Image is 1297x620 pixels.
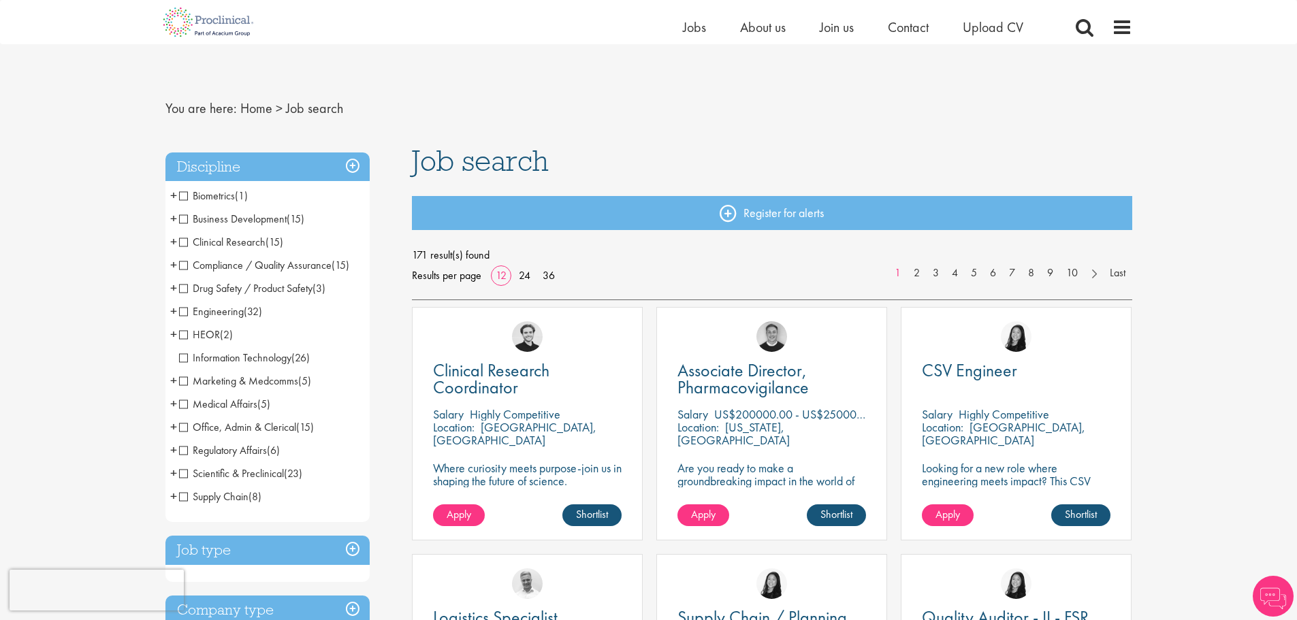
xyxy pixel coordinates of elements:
img: Chatbot [1253,576,1294,617]
a: About us [740,18,786,36]
span: You are here: [165,99,237,117]
a: Shortlist [562,504,622,526]
a: Upload CV [963,18,1023,36]
a: Jobs [683,18,706,36]
span: + [170,370,177,391]
span: Salary [433,406,464,422]
span: Business Development [179,212,287,226]
span: Information Technology [179,350,291,365]
span: (15) [266,235,283,249]
span: Clinical Research [179,235,283,249]
span: (5) [298,374,311,388]
span: Supply Chain [179,489,261,504]
a: 3 [926,265,946,281]
span: + [170,324,177,344]
p: Looking for a new role where engineering meets impact? This CSV Engineer role is calling your name! [922,461,1110,500]
span: Compliance / Quality Assurance [179,258,349,272]
iframe: reCAPTCHA [10,570,184,610]
a: Apply [677,504,729,526]
a: Join us [820,18,854,36]
a: Last [1103,265,1132,281]
span: Office, Admin & Clerical [179,420,296,434]
span: + [170,486,177,506]
span: (32) [244,304,262,319]
a: 2 [907,265,927,281]
p: [GEOGRAPHIC_DATA], [GEOGRAPHIC_DATA] [922,419,1085,448]
span: Marketing & Medcomms [179,374,298,388]
a: 24 [514,268,535,282]
span: + [170,440,177,460]
span: (15) [287,212,304,226]
span: 171 result(s) found [412,245,1132,265]
span: Compliance / Quality Assurance [179,258,332,272]
span: (26) [291,350,310,365]
span: Location: [677,419,719,435]
a: 8 [1021,265,1041,281]
a: 1 [888,265,908,281]
a: Contact [888,18,929,36]
p: [US_STATE], [GEOGRAPHIC_DATA] [677,419,790,448]
a: Associate Director, Pharmacovigilance [677,362,866,396]
span: Medical Affairs [179,397,270,411]
span: Salary [677,406,708,422]
span: (15) [296,420,314,434]
span: + [170,255,177,275]
span: Drug Safety / Product Safety [179,281,325,295]
span: (23) [284,466,302,480]
span: Job search [286,99,343,117]
img: Joshua Bye [512,568,543,599]
span: Business Development [179,212,304,226]
p: US$200000.00 - US$250000.00 per annum [714,406,931,422]
p: Are you ready to make a groundbreaking impact in the world of biotechnology? Join a growing compa... [677,461,866,526]
a: breadcrumb link [240,99,272,117]
span: + [170,393,177,414]
a: Apply [922,504,974,526]
span: Engineering [179,304,244,319]
img: Numhom Sudsok [1001,568,1031,599]
span: (6) [267,443,280,457]
a: 12 [491,268,511,282]
span: Information Technology [179,350,310,365]
span: + [170,185,177,206]
p: Highly Competitive [959,406,1049,422]
span: Clinical Research [179,235,266,249]
span: + [170,231,177,252]
span: CSV Engineer [922,359,1017,382]
a: Clinical Research Coordinator [433,362,622,396]
a: 9 [1040,265,1060,281]
span: Results per page [412,265,481,286]
span: Location: [922,419,963,435]
span: Apply [447,507,471,521]
span: Medical Affairs [179,397,257,411]
a: Register for alerts [412,196,1132,230]
a: 4 [945,265,965,281]
img: Bo Forsen [756,321,787,352]
a: Shortlist [1051,504,1110,526]
span: HEOR [179,327,233,342]
img: Nico Kohlwes [512,321,543,352]
span: Job search [412,142,549,179]
h3: Discipline [165,152,370,182]
span: Salary [922,406,952,422]
span: + [170,417,177,437]
p: Highly Competitive [470,406,560,422]
span: + [170,463,177,483]
span: Location: [433,419,475,435]
span: (5) [257,397,270,411]
span: Apply [691,507,716,521]
a: Numhom Sudsok [756,568,787,599]
span: + [170,208,177,229]
span: + [170,301,177,321]
span: Biometrics [179,189,248,203]
a: Apply [433,504,485,526]
p: [GEOGRAPHIC_DATA], [GEOGRAPHIC_DATA] [433,419,596,448]
span: (15) [332,258,349,272]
